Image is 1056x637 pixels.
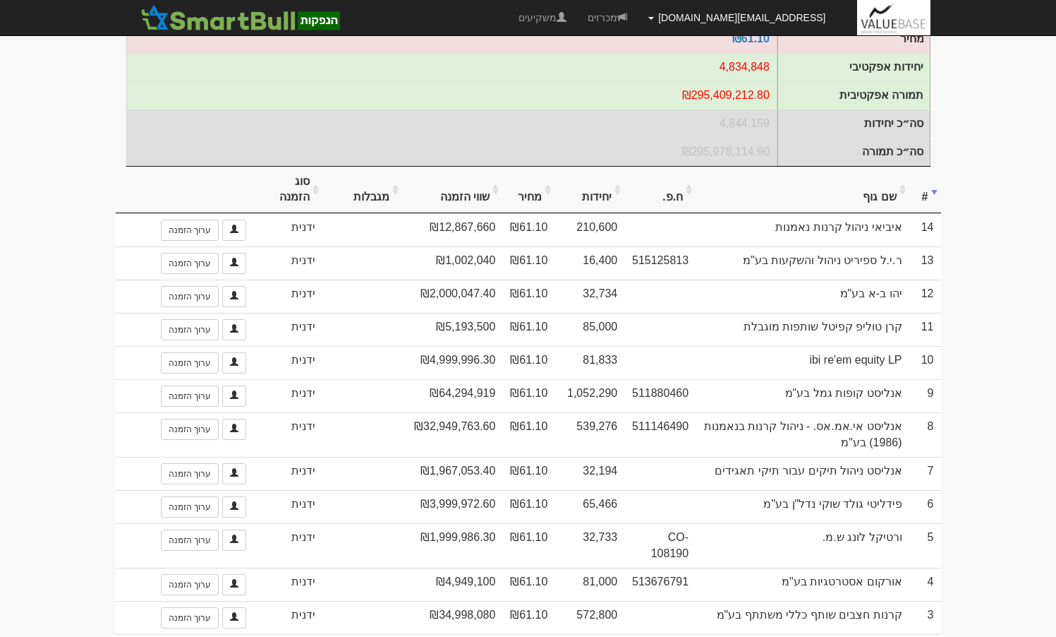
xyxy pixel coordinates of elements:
[253,412,322,457] td: ידנית
[402,523,502,568] td: ₪1,999,986.30
[696,412,909,457] td: אנליסט אי.אמ.אס. - ניהול קרנות בנאמנות (1986) בע"מ
[502,346,554,379] td: ₪61.10
[402,167,502,214] th: שווי הזמנה: activate to sort column ascending
[253,379,322,412] td: ידנית
[624,246,696,280] td: 515125813
[777,109,930,138] td: סה״כ יחידות
[253,280,322,313] td: ידנית
[161,319,219,340] a: ערוך הזמנה
[502,490,554,523] td: ₪61.10
[554,213,624,246] td: 210,600
[402,280,502,313] td: ₪2,000,047.40
[909,246,941,280] td: 13
[909,213,941,246] td: 14
[696,280,909,313] td: יהו ב-א בע"מ
[777,54,930,82] td: יחידות אפקטיבי
[554,167,624,214] th: יחידות: activate to sort column ascending
[402,379,502,412] td: ₪64,294,919
[696,568,909,601] td: אורקום אסטרטגיות בע"מ
[253,601,322,634] td: ידנית
[253,490,322,523] td: ידנית
[402,568,502,601] td: ₪4,949,100
[161,530,219,551] a: ערוך הזמנה
[909,523,941,568] td: 5
[502,280,554,313] td: ₪61.10
[624,412,696,457] td: 511146490
[696,457,909,490] td: אנליסט ניהול תיקים עבור תיקי תאגידים
[732,32,770,44] a: ₪61.10
[253,246,322,280] td: ידנית
[696,346,909,379] td: ibi re'em equity LP
[909,412,941,457] td: 8
[554,601,624,634] td: 572,800
[696,523,909,568] td: ורטיקל לונג ש.מ.
[554,457,624,490] td: 32,194
[909,568,941,601] td: 4
[402,313,502,346] td: ₪5,193,500
[253,213,322,246] td: ידנית
[126,81,777,109] td: תמורה אפקטיבית
[322,167,402,214] th: מגבלות: activate to sort column ascending
[909,313,941,346] td: 11
[161,253,219,274] a: ערוך הזמנה
[777,82,930,110] td: תמורה אפקטיבית
[554,246,624,280] td: 16,400
[502,601,554,634] td: ₪61.10
[624,167,696,214] th: ח.פ.: activate to sort column ascending
[161,607,219,629] a: ערוך הזמנה
[696,490,909,523] td: פידליטי גולד שוקי נדל"ן בע"מ
[402,457,502,490] td: ₪1,967,053.40
[126,109,777,138] td: סה״כ יחידות
[502,213,554,246] td: ₪61.10
[253,457,322,490] td: ידנית
[624,523,696,568] td: CO-108190
[161,286,219,307] a: ערוך הזמנה
[126,53,777,81] td: יחידות אפקטיבי
[253,313,322,346] td: ידנית
[696,379,909,412] td: אנליסט קופות גמל בע"מ
[696,167,909,214] th: שם גוף: activate to sort column ascending
[402,490,502,523] td: ₪3,999,972.60
[554,313,624,346] td: 85,000
[909,346,941,379] td: 10
[909,379,941,412] td: 9
[126,138,777,166] td: סה״כ תמורה
[502,167,554,214] th: מחיר: activate to sort column ascending
[777,25,930,54] td: מחיר
[502,246,554,280] td: ₪61.10
[161,419,219,440] a: ערוך הזמנה
[253,523,322,568] td: ידנית
[696,601,909,634] td: קרנות חצבים שותף כללי משתתף בע"מ
[696,313,909,346] td: קרן טוליפ קפיטל שותפות מוגבלת
[909,490,941,523] td: 6
[402,346,502,379] td: ₪4,999,996.30
[402,412,502,457] td: ₪32,949,763.60
[253,346,322,379] td: ידנית
[161,220,219,241] a: ערוך הזמנה
[402,246,502,280] td: ₪1,002,040
[502,313,554,346] td: ₪61.10
[502,457,554,490] td: ₪61.10
[554,346,624,379] td: 81,833
[909,280,941,313] td: 12
[696,246,909,280] td: ר.י.ל ספיריט ניהול והשקעות בע"מ
[554,523,624,568] td: 32,733
[624,568,696,601] td: 513676791
[161,574,219,595] a: ערוך הזמנה
[554,379,624,412] td: 1,052,290
[137,4,344,32] img: SmartBull Logo
[554,280,624,313] td: 32,734
[777,138,930,166] td: סה״כ תמורה
[554,490,624,523] td: 65,466
[502,412,554,457] td: ₪61.10
[402,213,502,246] td: ₪12,867,660
[161,352,219,374] a: ערוך הזמנה
[161,463,219,484] a: ערוך הזמנה
[554,412,624,457] td: 539,276
[253,568,322,601] td: ידנית
[502,379,554,412] td: ₪61.10
[909,167,941,214] th: #: activate to sort column ascending
[624,379,696,412] td: 511880460
[554,568,624,601] td: 81,000
[502,523,554,568] td: ₪61.10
